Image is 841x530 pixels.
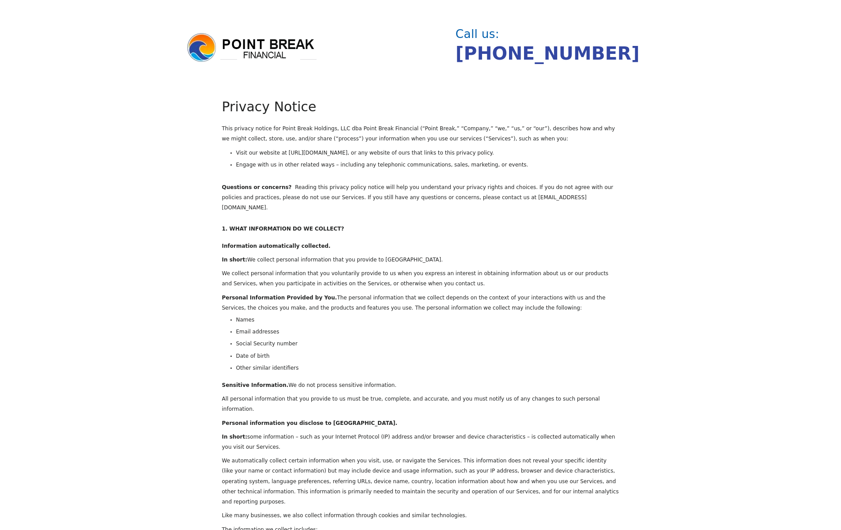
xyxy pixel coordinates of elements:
span: We collect personal information that you provide to [GEOGRAPHIC_DATA]. [247,257,443,263]
span: Other similar identifiers [236,365,299,371]
div: Call us: [456,28,666,40]
span: Personal information you disclose to [GEOGRAPHIC_DATA]. [222,420,397,426]
span: We collect personal information that you voluntarily provide to us when you express an interest i... [222,270,609,287]
a: [PHONE_NUMBER] [456,43,640,64]
span: Social Security number [236,341,298,347]
span: The personal information that we collect depends on the context of your interactions with us and ... [222,295,606,311]
span: In short: [222,257,248,263]
span: Privacy Notice [222,99,317,114]
span: All personal information that you provide to us must be true, complete, and accurate, and you mus... [222,396,600,412]
span: Personal Information Provided by You. [222,295,337,301]
span: We do not process sensitive information. [288,382,396,388]
span: This privacy notice for Point Break Holdings, LLC dba Point Break Financial (“Point Break,” “Comp... [222,125,615,142]
span: Like many businesses, we also collect information through cookies and similar technologies. [222,512,467,519]
span: Sensitive Information. [222,382,289,388]
img: logo.png [186,32,318,64]
span: Questions or concerns? [222,184,292,190]
span: Date of birth [236,353,270,359]
span: Names [236,317,255,323]
span: Engage with us in other related ways – including any telephonic communications, sales, marketing,... [236,162,528,168]
span: Visit our website at [URL][DOMAIN_NAME], or any website of ours that links to this privacy policy. [236,150,494,156]
span: Email addresses [236,329,279,335]
span: some information – such as your Internet Protocol (IP) address and/or browser and device characte... [222,434,615,450]
span: Reading this privacy policy notice will help you understand your privacy rights and choices. If y... [222,184,614,211]
span: In short: [222,434,248,440]
span: Information automatically collected. [222,243,331,249]
span: 1. WHAT INFORMATION DO WE COLLECT? [222,226,344,232]
span: We automatically collect certain information when you visit, use, or navigate the Services. This ... [222,458,619,505]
